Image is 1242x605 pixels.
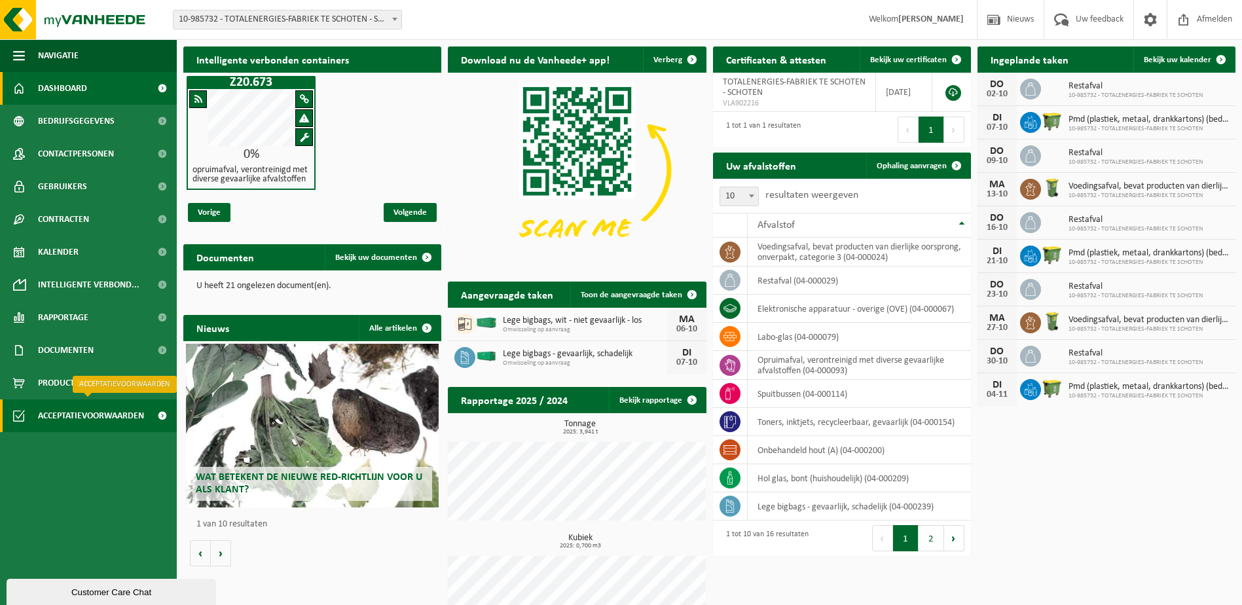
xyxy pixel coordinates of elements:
[325,244,440,270] a: Bekijk uw documenten
[38,72,87,105] span: Dashboard
[720,187,759,206] span: 10
[1068,92,1203,100] span: 10-985732 - TOTALENERGIES-FABRIEK TE SCHOTEN
[720,115,801,144] div: 1 tot 1 van 1 resultaten
[653,56,682,64] span: Verberg
[188,148,314,161] div: 0%
[503,326,667,334] span: Omwisseling op aanvraag
[38,268,139,301] span: Intelligente verbond...
[454,543,706,549] span: 2025: 0,700 m3
[581,291,682,299] span: Toon de aangevraagde taken
[893,525,919,551] button: 1
[475,317,498,329] img: HK-XC-40-GN-00
[1068,325,1229,333] span: 10-985732 - TOTALENERGIES-FABRIEK TE SCHOTEN
[190,76,312,89] h1: Z20.673
[1068,315,1229,325] span: Voedingsafval, bevat producten van dierlijke oorsprong, onverpakt, categorie 3
[748,323,971,351] td: labo-glas (04-000079)
[748,408,971,436] td: toners, inktjets, recycleerbaar, gevaarlijk (04-000154)
[984,90,1010,99] div: 02-10
[384,203,437,222] span: Volgende
[720,524,809,553] div: 1 tot 10 van 16 resultaten
[1068,248,1229,259] span: Pmd (plastiek, metaal, drankkartons) (bedrijven)
[196,520,435,529] p: 1 van 10 resultaten
[359,315,440,341] a: Alle artikelen
[1068,392,1229,400] span: 10-985732 - TOTALENERGIES-FABRIEK TE SCHOTEN
[1068,225,1203,233] span: 10-985732 - TOTALENERGIES-FABRIEK TE SCHOTEN
[984,380,1010,390] div: DI
[454,429,706,435] span: 2025: 3,941 t
[7,576,219,605] iframe: chat widget
[570,282,705,308] a: Toon de aangevraagde taken
[872,525,893,551] button: Previous
[984,290,1010,299] div: 23-10
[196,472,422,495] span: Wat betekent de nieuwe RED-richtlijn voor u als klant?
[984,156,1010,166] div: 09-10
[1068,192,1229,200] span: 10-985732 - TOTALENERGIES-FABRIEK TE SCHOTEN
[38,367,98,399] span: Product Shop
[643,46,705,73] button: Verberg
[475,350,498,362] img: HK-RS-30-GN-00
[984,346,1010,357] div: DO
[1068,215,1203,225] span: Restafval
[454,534,706,549] h3: Kubiek
[748,266,971,295] td: restafval (04-000029)
[748,238,971,266] td: voedingsafval, bevat producten van dierlijke oorsprong, onverpakt, categorie 3 (04-000024)
[188,203,230,222] span: Vorige
[674,348,700,358] div: DI
[1068,259,1229,266] span: 10-985732 - TOTALENERGIES-FABRIEK TE SCHOTEN
[38,137,114,170] span: Contactpersonen
[192,166,310,184] h4: opruimafval, verontreinigd met diverse gevaarlijke afvalstoffen
[186,344,439,507] a: Wat betekent de nieuwe RED-richtlijn voor u als klant?
[183,46,441,72] h2: Intelligente verbonden containers
[877,162,947,170] span: Ophaling aanvragen
[944,117,964,143] button: Next
[748,380,971,408] td: spuitbussen (04-000114)
[1068,81,1203,92] span: Restafval
[748,351,971,380] td: opruimafval, verontreinigd met diverse gevaarlijke afvalstoffen (04-000093)
[38,301,88,334] span: Rapportage
[448,73,706,266] img: Download de VHEPlus App
[211,540,231,566] button: Volgende
[38,170,87,203] span: Gebruikers
[984,223,1010,232] div: 16-10
[1041,310,1063,333] img: WB-0140-HPE-GN-50
[1068,181,1229,192] span: Voedingsafval, bevat producten van dierlijke oorsprong, onverpakt, categorie 3
[674,358,700,367] div: 07-10
[38,203,89,236] span: Contracten
[448,282,566,307] h2: Aangevraagde taken
[674,314,700,325] div: MA
[448,46,623,72] h2: Download nu de Vanheede+ app!
[674,325,700,334] div: 06-10
[748,295,971,323] td: elektronische apparatuur - overige (OVE) (04-000067)
[448,387,581,412] h2: Rapportage 2025 / 2024
[723,77,866,98] span: TOTALENERGIES-FABRIEK TE SCHOTEN - SCHOTEN
[1068,292,1203,300] span: 10-985732 - TOTALENERGIES-FABRIEK TE SCHOTEN
[898,14,964,24] strong: [PERSON_NAME]
[984,79,1010,90] div: DO
[503,359,667,367] span: Omwisseling op aanvraag
[870,56,947,64] span: Bekijk uw certificaten
[919,525,944,551] button: 2
[748,436,971,464] td: onbehandeld hout (A) (04-000200)
[748,492,971,521] td: lege bigbags - gevaarlijk, schadelijk (04-000239)
[977,46,1082,72] h2: Ingeplande taken
[196,282,428,291] p: U heeft 21 ongelezen document(en).
[898,117,919,143] button: Previous
[984,123,1010,132] div: 07-10
[190,540,211,566] button: Vorige
[1068,282,1203,292] span: Restafval
[720,187,758,206] span: 10
[984,179,1010,190] div: MA
[984,190,1010,199] div: 13-10
[984,146,1010,156] div: DO
[876,73,932,112] td: [DATE]
[1068,359,1203,367] span: 10-985732 - TOTALENERGIES-FABRIEK TE SCHOTEN
[713,46,839,72] h2: Certificaten & attesten
[174,10,401,29] span: 10-985732 - TOTALENERGIES-FABRIEK TE SCHOTEN - SCHOTEN
[38,334,94,367] span: Documenten
[944,525,964,551] button: Next
[1144,56,1211,64] span: Bekijk uw kalender
[1068,158,1203,166] span: 10-985732 - TOTALENERGIES-FABRIEK TE SCHOTEN
[984,113,1010,123] div: DI
[1041,110,1063,132] img: WB-1100-HPE-GN-50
